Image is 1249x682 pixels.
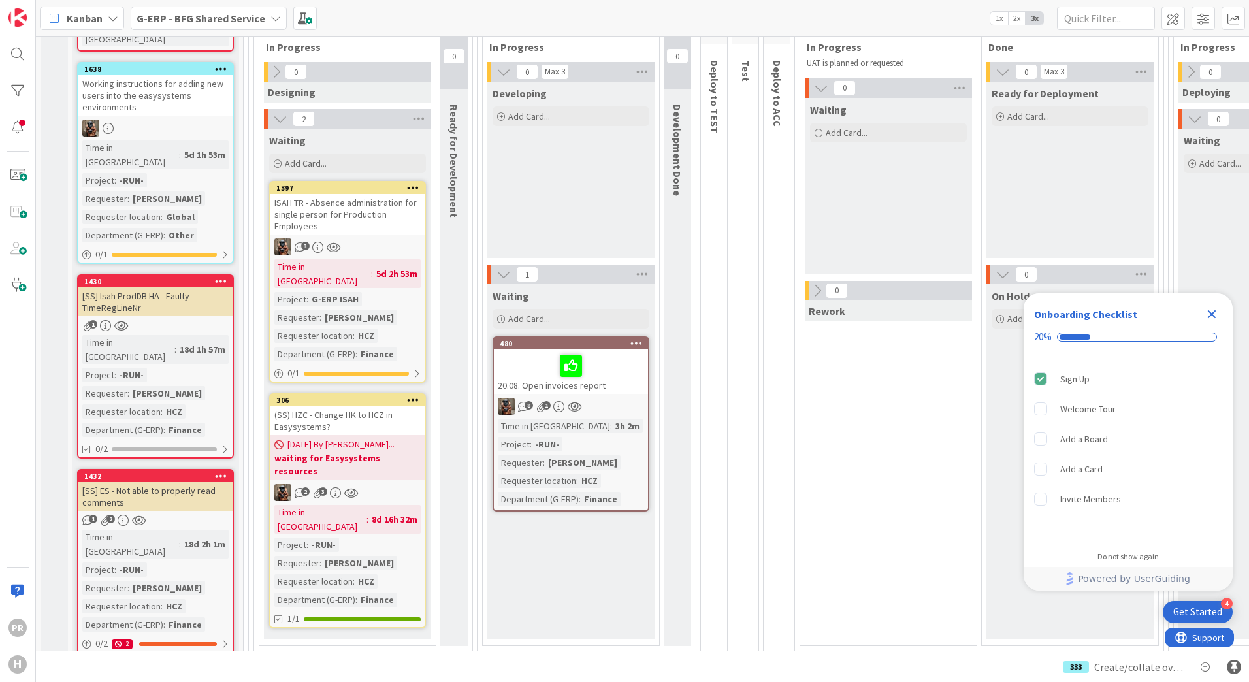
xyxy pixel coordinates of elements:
[82,210,161,224] div: Requester location
[129,581,205,595] div: [PERSON_NAME]
[82,191,127,206] div: Requester
[508,313,550,325] span: Add Card...
[301,487,310,496] span: 2
[532,437,562,451] div: -RUN-
[493,336,649,511] a: 48020.08. Open invoices reportVKTime in [GEOGRAPHIC_DATA]:3h 2mProject:-RUN-Requester:[PERSON_NAM...
[174,342,176,357] span: :
[270,395,425,435] div: 306(SS) HZC - Change HK to HCZ in Easysystems?
[116,562,147,577] div: -RUN-
[274,574,353,589] div: Requester location
[161,404,163,419] span: :
[1060,401,1116,417] div: Welcome Tour
[493,289,529,302] span: Waiting
[78,63,233,75] div: 1638
[355,574,378,589] div: HCZ
[274,347,355,361] div: Department (G-ERP)
[293,111,315,127] span: 2
[27,2,59,18] span: Support
[306,538,308,552] span: :
[576,474,578,488] span: :
[1015,64,1037,80] span: 0
[114,173,116,187] span: :
[1094,659,1187,675] span: Create/collate overview of Facility applications
[82,404,161,419] div: Requester location
[545,69,565,75] div: Max 3
[114,562,116,577] span: :
[368,512,421,527] div: 8d 16h 32m
[308,292,362,306] div: G-ERP ISAH
[366,512,368,527] span: :
[301,242,310,250] span: 3
[807,41,960,54] span: In Progress
[161,210,163,224] span: :
[276,396,425,405] div: 306
[95,637,108,651] span: 0 / 2
[1060,491,1121,507] div: Invite Members
[771,60,784,127] span: Deploy to ACC
[809,304,845,317] span: Rework
[1024,359,1233,543] div: Checklist items
[1182,86,1231,99] span: Deploying
[543,455,545,470] span: :
[82,617,163,632] div: Department (G-ERP)
[82,140,179,169] div: Time in [GEOGRAPHIC_DATA]
[1029,395,1227,423] div: Welcome Tour is incomplete.
[494,338,648,394] div: 48020.08. Open invoices report
[319,310,321,325] span: :
[270,238,425,255] div: VK
[1024,293,1233,591] div: Checklist Container
[84,65,233,74] div: 1638
[610,419,612,433] span: :
[274,310,319,325] div: Requester
[179,537,181,551] span: :
[1034,306,1137,322] div: Onboarding Checklist
[373,267,421,281] div: 5d 2h 53m
[355,329,378,343] div: HCZ
[1030,567,1226,591] a: Powered by UserGuiding
[516,64,538,80] span: 0
[78,482,233,511] div: [SS] ES - Not able to properly read comments
[78,470,233,482] div: 1432
[355,593,357,607] span: :
[127,191,129,206] span: :
[489,41,643,54] span: In Progress
[493,87,547,100] span: Developing
[276,184,425,193] div: 1397
[319,487,327,496] span: 3
[500,339,648,348] div: 480
[78,63,233,116] div: 1638Working instructions for adding new users into the easysystems environments
[306,292,308,306] span: :
[165,617,205,632] div: Finance
[8,655,27,674] div: H
[990,12,1008,25] span: 1x
[1199,64,1222,80] span: 0
[1007,110,1049,122] span: Add Card...
[810,103,847,116] span: Waiting
[1057,7,1155,30] input: Quick Filter...
[988,41,1142,54] span: Done
[106,515,115,523] span: 2
[498,455,543,470] div: Requester
[1029,425,1227,453] div: Add a Board is incomplete.
[82,599,161,613] div: Requester location
[1034,331,1052,343] div: 20%
[270,182,425,194] div: 1397
[127,581,129,595] span: :
[274,505,366,534] div: Time in [GEOGRAPHIC_DATA]
[1078,571,1190,587] span: Powered by UserGuiding
[274,593,355,607] div: Department (G-ERP)
[270,182,425,235] div: 1397ISAH TR - Absence administration for single person for Production Employees
[545,455,621,470] div: [PERSON_NAME]
[95,442,108,456] span: 0/2
[274,538,306,552] div: Project
[268,86,316,99] span: Designing
[179,148,181,162] span: :
[78,287,233,316] div: [SS] Isah ProdDB HA - Faulty TimeRegLineNr
[666,48,689,64] span: 0
[1024,567,1233,591] div: Footer
[163,423,165,437] span: :
[319,556,321,570] span: :
[82,368,114,382] div: Project
[84,277,233,286] div: 1430
[285,157,327,169] span: Add Card...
